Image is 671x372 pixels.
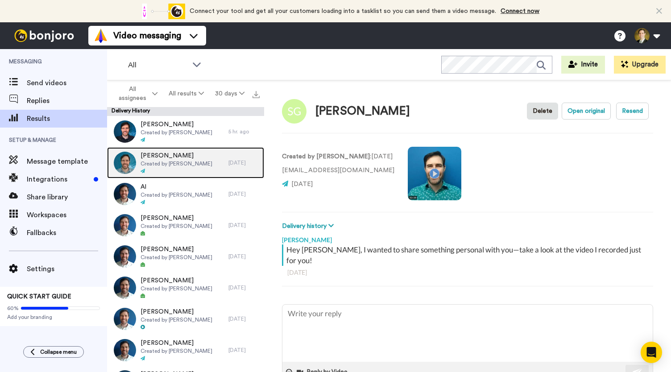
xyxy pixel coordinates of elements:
[141,254,212,261] span: Created by [PERSON_NAME]
[141,285,212,292] span: Created by [PERSON_NAME]
[141,223,212,230] span: Created by [PERSON_NAME]
[27,113,107,124] span: Results
[141,191,212,198] span: Created by [PERSON_NAME]
[282,221,336,231] button: Delivery history
[107,272,264,303] a: [PERSON_NAME]Created by [PERSON_NAME][DATE]
[94,29,108,43] img: vm-color.svg
[141,160,212,167] span: Created by [PERSON_NAME]
[7,314,100,321] span: Add your branding
[23,346,84,358] button: Collapse menu
[114,152,136,174] img: db096dda-dfc5-4257-9b64-98f8db16d3f6-thumb.jpg
[141,151,212,160] span: [PERSON_NAME]
[109,81,163,106] button: All assignees
[282,153,370,160] strong: Created by [PERSON_NAME]
[141,120,212,129] span: [PERSON_NAME]
[107,107,264,116] div: Delivery History
[616,103,649,120] button: Resend
[107,147,264,178] a: [PERSON_NAME]Created by [PERSON_NAME][DATE]
[141,245,212,254] span: [PERSON_NAME]
[141,347,212,355] span: Created by [PERSON_NAME]
[7,305,19,312] span: 60%
[114,120,136,143] img: dddee600-a79e-4c9f-b8b9-245435941637-thumb.jpg
[27,192,107,203] span: Share library
[107,178,264,210] a: AlCreated by [PERSON_NAME][DATE]
[291,181,313,187] span: [DATE]
[253,91,260,98] img: export.svg
[228,284,260,291] div: [DATE]
[228,128,260,135] div: 5 hr. ago
[7,293,71,300] span: QUICK START GUIDE
[315,105,410,118] div: [PERSON_NAME]
[501,8,539,14] a: Connect now
[114,245,136,268] img: deaf719d-c603-4119-8075-9febee196d30-thumb.jpg
[27,210,107,220] span: Workspaces
[107,116,264,147] a: [PERSON_NAME]Created by [PERSON_NAME]5 hr. ago
[561,56,605,74] button: Invite
[141,339,212,347] span: [PERSON_NAME]
[114,214,136,236] img: 3918e3d6-68ea-4743-8288-0e511fca5e44-thumb.jpg
[40,348,77,355] span: Collapse menu
[27,174,90,185] span: Integrations
[113,29,181,42] span: Video messaging
[141,276,212,285] span: [PERSON_NAME]
[190,8,496,14] span: Connect your tool and get all your customers loading into a tasklist so you can send them a video...
[107,241,264,272] a: [PERSON_NAME]Created by [PERSON_NAME][DATE]
[141,129,212,136] span: Created by [PERSON_NAME]
[141,214,212,223] span: [PERSON_NAME]
[228,347,260,354] div: [DATE]
[27,95,107,106] span: Replies
[27,78,107,88] span: Send videos
[228,159,260,166] div: [DATE]
[282,231,653,244] div: [PERSON_NAME]
[287,268,648,277] div: [DATE]
[114,277,136,299] img: a62e92e1-0994-4051-8559-75aedf042715-thumb.jpg
[107,210,264,241] a: [PERSON_NAME]Created by [PERSON_NAME][DATE]
[562,103,611,120] button: Open original
[114,308,136,330] img: 822b496e-1ebc-4226-b73b-3b11f3298f4f-thumb.jpg
[282,166,394,175] p: [EMAIL_ADDRESS][DOMAIN_NAME]
[228,253,260,260] div: [DATE]
[27,227,107,238] span: Fallbacks
[228,315,260,322] div: [DATE]
[107,303,264,335] a: [PERSON_NAME]Created by [PERSON_NAME][DATE]
[228,222,260,229] div: [DATE]
[250,87,262,100] button: Export all results that match these filters now.
[27,156,107,167] span: Message template
[282,99,307,124] img: Image of Sue Goldish
[27,264,107,274] span: Settings
[282,152,394,161] p: : [DATE]
[141,307,212,316] span: [PERSON_NAME]
[228,190,260,198] div: [DATE]
[128,60,188,70] span: All
[107,335,264,366] a: [PERSON_NAME]Created by [PERSON_NAME][DATE]
[209,86,250,102] button: 30 days
[114,183,136,205] img: 1f90b723-e8cd-4ab8-9f58-38686658d3d2-thumb.jpg
[141,316,212,323] span: Created by [PERSON_NAME]
[641,342,662,363] div: Open Intercom Messenger
[114,339,136,361] img: 53cdf815-3f9a-49c2-a13c-dba14bcd0f98-thumb.jpg
[136,4,185,19] div: animation
[614,56,666,74] button: Upgrade
[141,182,212,191] span: Al
[114,85,150,103] span: All assignees
[286,244,651,266] div: Hey [PERSON_NAME], I wanted to share something personal with you—take a look at the video I recor...
[163,86,210,102] button: All results
[527,103,558,120] button: Delete
[11,29,78,42] img: bj-logo-header-white.svg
